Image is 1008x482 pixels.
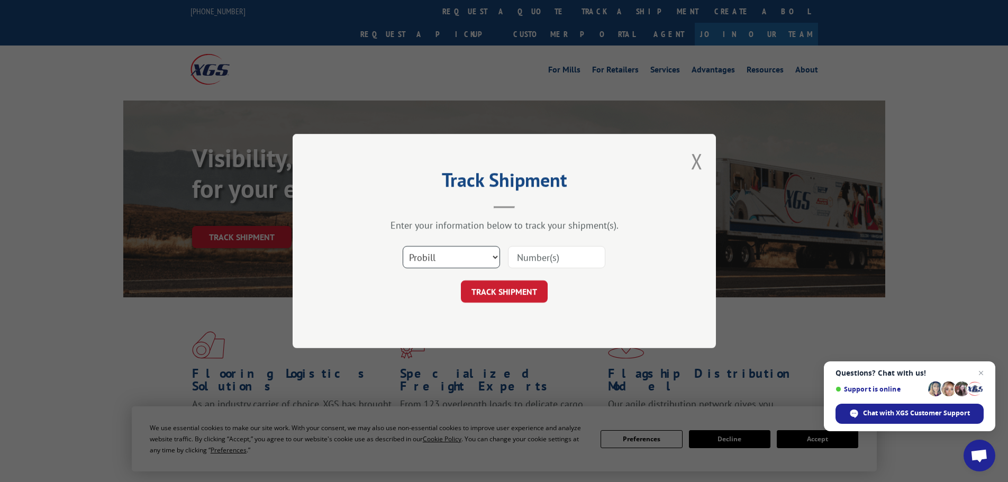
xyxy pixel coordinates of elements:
[836,369,984,377] span: Questions? Chat with us!
[461,280,548,303] button: TRACK SHIPMENT
[346,219,663,231] div: Enter your information below to track your shipment(s).
[964,440,995,471] div: Open chat
[836,404,984,424] div: Chat with XGS Customer Support
[863,408,970,418] span: Chat with XGS Customer Support
[975,367,987,379] span: Close chat
[691,147,703,175] button: Close modal
[346,172,663,193] h2: Track Shipment
[836,385,924,393] span: Support is online
[508,246,605,268] input: Number(s)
